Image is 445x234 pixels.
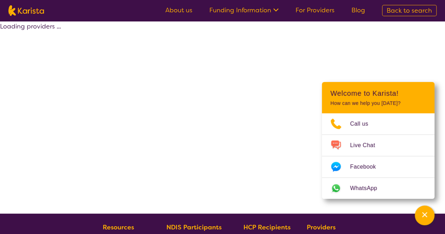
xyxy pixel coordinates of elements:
[322,82,434,199] div: Channel Menu
[415,205,434,225] button: Channel Menu
[322,113,434,199] ul: Choose channel
[382,5,437,16] a: Back to search
[387,6,432,15] span: Back to search
[243,223,290,232] b: HCP Recipients
[350,119,377,129] span: Call us
[295,6,335,14] a: For Providers
[165,6,192,14] a: About us
[103,223,134,232] b: Resources
[330,89,426,97] h2: Welcome to Karista!
[209,6,279,14] a: Funding Information
[8,5,44,16] img: Karista logo
[322,178,434,199] a: Web link opens in a new tab.
[330,100,426,106] p: How can we help you [DATE]?
[307,223,336,232] b: Providers
[350,162,384,172] span: Facebook
[350,140,383,151] span: Live Chat
[350,183,386,194] span: WhatsApp
[351,6,365,14] a: Blog
[166,223,222,232] b: NDIS Participants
